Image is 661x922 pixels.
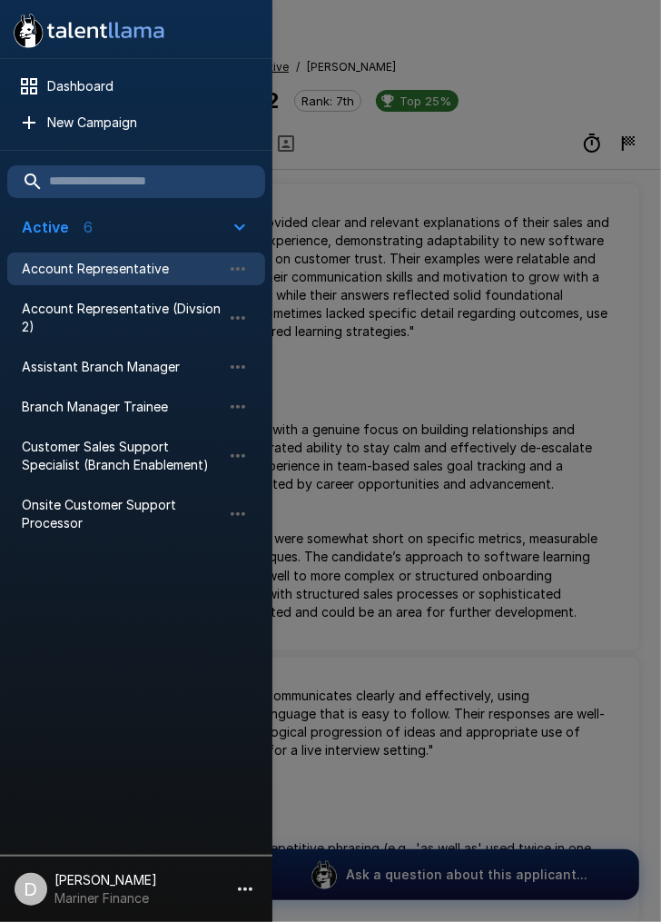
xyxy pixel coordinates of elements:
[22,216,69,238] p: Active
[7,489,265,540] div: Onsite Customer Support Processor
[47,77,251,95] span: Dashboard
[22,398,222,416] span: Branch Manager Trainee
[47,114,251,132] span: New Campaign
[22,358,222,376] span: Assistant Branch Manager
[84,216,93,238] p: 6
[7,70,265,103] div: Dashboard
[7,431,265,481] div: Customer Sales Support Specialist (Branch Enablement)
[7,351,265,383] div: Assistant Branch Manager
[54,889,157,907] p: Mariner Finance
[7,391,265,423] div: Branch Manager Trainee
[22,496,222,532] span: Onsite Customer Support Processor
[22,260,222,278] span: Account Representative
[7,205,265,249] button: Active6
[7,253,265,285] div: Account Representative
[7,106,265,139] div: New Campaign
[22,438,222,474] span: Customer Sales Support Specialist (Branch Enablement)
[7,292,265,343] div: Account Representative (Divsion 2)
[15,873,47,906] div: D
[54,871,157,889] p: [PERSON_NAME]
[22,300,222,336] span: Account Representative (Divsion 2)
